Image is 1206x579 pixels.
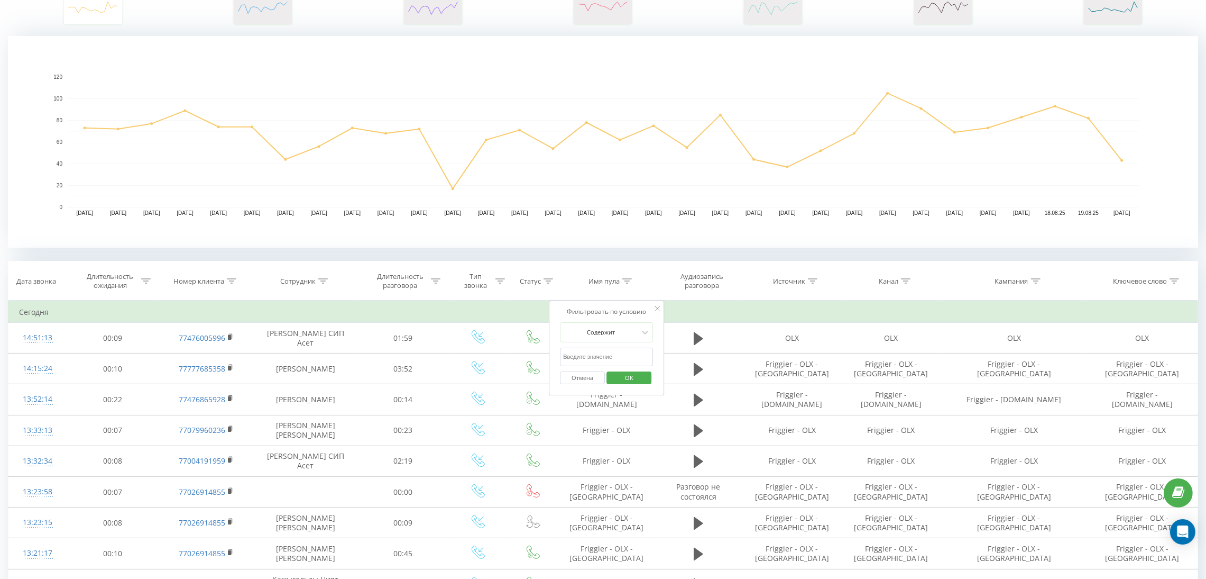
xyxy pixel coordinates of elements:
a: 77026914855 [179,487,225,497]
a: 77476865928 [179,394,225,404]
td: 00:08 [67,446,159,476]
td: 00:22 [67,384,159,415]
td: Friggier - [DOMAIN_NAME] [742,384,841,415]
text: [DATE] [846,211,863,216]
text: [DATE] [1113,211,1130,216]
td: Friggier - OLX - [GEOGRAPHIC_DATA] [941,354,1088,384]
a: 77026914855 [179,548,225,558]
td: Friggier - [DOMAIN_NAME] [1088,384,1198,415]
div: 13:21:17 [19,543,57,564]
text: [DATE] [444,211,461,216]
td: 00:07 [67,477,159,508]
a: 77777685358 [179,364,225,374]
td: 00:14 [357,384,449,415]
text: [DATE] [645,211,662,216]
td: 00:10 [67,538,159,569]
text: [DATE] [210,211,227,216]
text: 120 [53,74,62,80]
td: Friggier - [DOMAIN_NAME] [941,384,1088,415]
td: Friggier - [DOMAIN_NAME] [559,384,655,415]
div: Канал [879,277,898,286]
div: Open Intercom Messenger [1170,519,1195,545]
td: [PERSON_NAME] [PERSON_NAME] [254,415,357,446]
td: Friggier - OLX [742,446,841,476]
td: Friggier - OLX [841,446,940,476]
td: Friggier - OLX - [GEOGRAPHIC_DATA] [1088,508,1198,538]
text: [DATE] [277,211,294,216]
td: Friggier - OLX - [GEOGRAPHIC_DATA] [1088,538,1198,569]
svg: A chart. [8,36,1198,248]
div: 13:52:14 [19,389,57,410]
text: [DATE] [712,211,729,216]
text: 20 [57,183,63,188]
input: Введите значение [560,348,653,366]
div: 13:23:15 [19,512,57,533]
td: [PERSON_NAME] [PERSON_NAME] [254,538,357,569]
td: Сегодня [8,302,1198,323]
td: Friggier - OLX [841,415,940,446]
text: 60 [57,139,63,145]
text: [DATE] [1013,211,1030,216]
a: 77004191959 [179,456,225,466]
div: Длительность ожидания [82,272,139,290]
td: 00:45 [357,538,449,569]
text: [DATE] [177,211,194,216]
td: Friggier - OLX [1088,446,1198,476]
div: Статус [520,277,541,286]
td: 00:08 [67,508,159,538]
text: [DATE] [980,211,997,216]
text: [DATE] [545,211,561,216]
td: Friggier - OLX - [GEOGRAPHIC_DATA] [841,538,940,569]
text: [DATE] [946,211,963,216]
td: [PERSON_NAME] СИП Асет [254,446,357,476]
button: OK [606,372,651,385]
td: 00:00 [357,477,449,508]
text: [DATE] [779,211,796,216]
td: OLX [841,323,940,354]
td: 00:23 [357,415,449,446]
a: 77079960236 [179,425,225,435]
td: Friggier - OLX - [GEOGRAPHIC_DATA] [559,477,655,508]
div: Дата звонка [16,277,56,286]
div: Тип звонка [458,272,493,290]
text: [DATE] [76,211,93,216]
td: 00:07 [67,415,159,446]
span: Разговор не состоялся [676,482,720,501]
text: [DATE] [879,211,896,216]
span: OK [614,369,644,386]
text: [DATE] [378,211,394,216]
div: Источник [773,277,805,286]
div: Фильтровать по условию [560,306,653,317]
td: Friggier - OLX [559,415,655,446]
div: Имя пула [588,277,620,286]
text: 0 [59,204,62,210]
text: [DATE] [478,211,495,216]
td: Friggier - OLX - [GEOGRAPHIC_DATA] [941,477,1088,508]
text: [DATE] [578,211,595,216]
text: [DATE] [612,211,629,216]
td: Friggier - OLX - [GEOGRAPHIC_DATA] [742,508,841,538]
text: [DATE] [110,211,127,216]
td: 00:10 [67,354,159,384]
div: 13:33:13 [19,420,57,441]
div: Длительность разговора [372,272,428,290]
text: [DATE] [813,211,830,216]
td: Friggier - [DOMAIN_NAME] [841,384,940,415]
td: [PERSON_NAME] [254,384,357,415]
button: Отмена [560,372,605,385]
td: Friggier - OLX - [GEOGRAPHIC_DATA] [1088,477,1198,508]
td: Friggier - OLX - [GEOGRAPHIC_DATA] [841,354,940,384]
div: Ключевое слово [1113,277,1167,286]
div: Номер клиента [173,277,224,286]
text: [DATE] [344,211,361,216]
text: 19.08.25 [1078,211,1099,216]
td: Friggier - OLX [1088,415,1198,446]
div: 13:32:34 [19,451,57,472]
td: Friggier - OLX [742,415,841,446]
td: 00:09 [67,323,159,354]
text: 100 [53,96,62,102]
text: [DATE] [411,211,428,216]
a: 77476005996 [179,333,225,343]
td: Friggier - OLX - [GEOGRAPHIC_DATA] [941,538,1088,569]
